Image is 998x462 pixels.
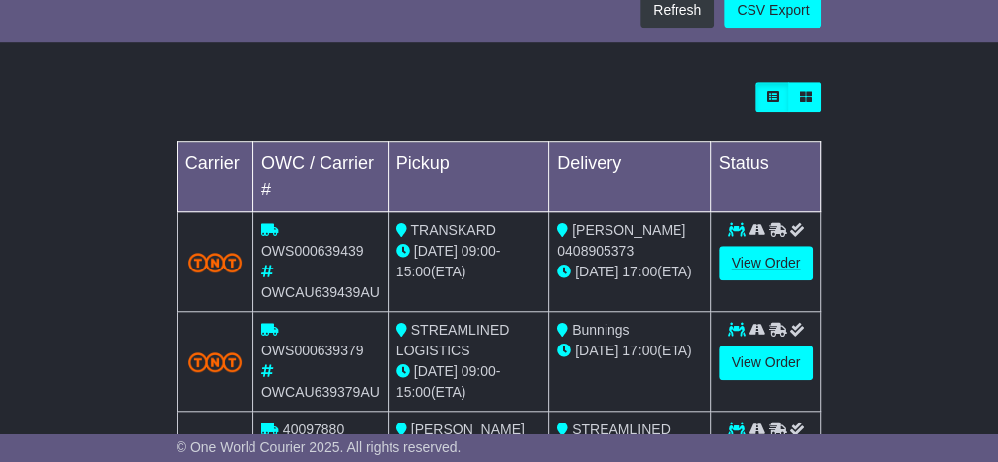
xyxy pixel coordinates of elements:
[557,262,701,282] div: (ETA)
[396,322,509,358] span: STREAMLINED LOGISTICS
[710,142,821,212] td: Status
[177,142,252,212] td: Carrier
[283,422,344,437] span: 40097880
[261,384,380,400] span: OWCAU639379AU
[557,222,685,259] span: [PERSON_NAME] 0408905373
[575,343,618,358] span: [DATE]
[557,341,701,361] div: (ETA)
[462,363,496,379] span: 09:00
[261,343,364,358] span: OWS000639379
[396,241,540,282] div: - (ETA)
[252,142,388,212] td: OWC / Carrier #
[575,264,618,279] span: [DATE]
[261,243,364,259] span: OWS000639439
[396,264,431,279] span: 15:00
[557,422,670,458] span: STREAMLINED LOGISTICS
[414,363,458,379] span: [DATE]
[188,352,242,372] img: TNT_Domestic.png
[261,284,380,300] span: OWCAU639439AU
[719,346,814,380] a: View Order
[396,384,431,400] span: 15:00
[410,222,495,238] span: TRANSKARD
[177,439,462,455] span: © One World Courier 2025. All rights reserved.
[462,243,496,259] span: 09:00
[572,322,629,338] span: Bunnings
[414,243,458,259] span: [DATE]
[396,361,540,403] div: - (ETA)
[622,264,657,279] span: 17:00
[388,142,548,212] td: Pickup
[719,246,814,280] a: View Order
[411,422,525,437] span: [PERSON_NAME]
[188,253,242,272] img: TNT_Domestic.png
[549,142,710,212] td: Delivery
[622,343,657,358] span: 17:00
